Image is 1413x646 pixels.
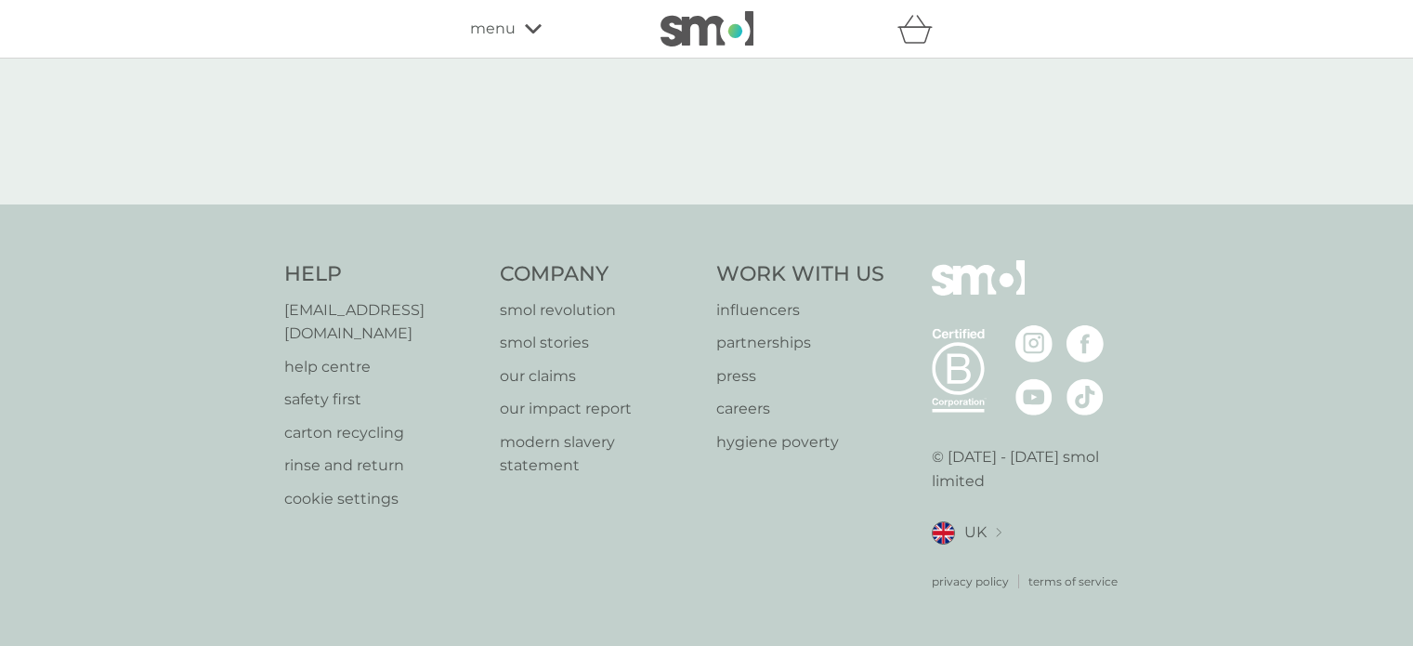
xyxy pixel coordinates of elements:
a: smol revolution [500,298,698,323]
a: terms of service [1028,573,1118,590]
h4: Work With Us [716,260,884,289]
img: smol [932,260,1025,323]
a: smol stories [500,331,698,355]
a: help centre [284,355,482,379]
img: UK flag [932,521,955,545]
a: influencers [716,298,884,323]
a: our impact report [500,397,698,421]
span: UK [964,521,987,545]
a: press [716,364,884,389]
a: [EMAIL_ADDRESS][DOMAIN_NAME] [284,298,482,346]
a: rinse and return [284,454,482,478]
img: visit the smol Facebook page [1066,325,1104,363]
img: visit the smol Instagram page [1015,325,1053,363]
img: visit the smol Youtube page [1015,378,1053,415]
a: hygiene poverty [716,430,884,455]
span: menu [470,17,516,41]
a: partnerships [716,331,884,355]
a: carton recycling [284,421,482,445]
a: safety first [284,388,482,412]
a: privacy policy [932,573,1009,590]
h4: Company [500,260,698,289]
a: cookie settings [284,487,482,511]
div: basket [897,10,944,47]
a: modern slavery statement [500,430,698,478]
h4: Help [284,260,482,289]
a: careers [716,397,884,421]
a: our claims [500,364,698,389]
p: © [DATE] - [DATE] smol limited [932,445,1130,493]
img: visit the smol Tiktok page [1066,378,1104,415]
img: smol [661,11,753,46]
img: select a new location [996,528,1001,538]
